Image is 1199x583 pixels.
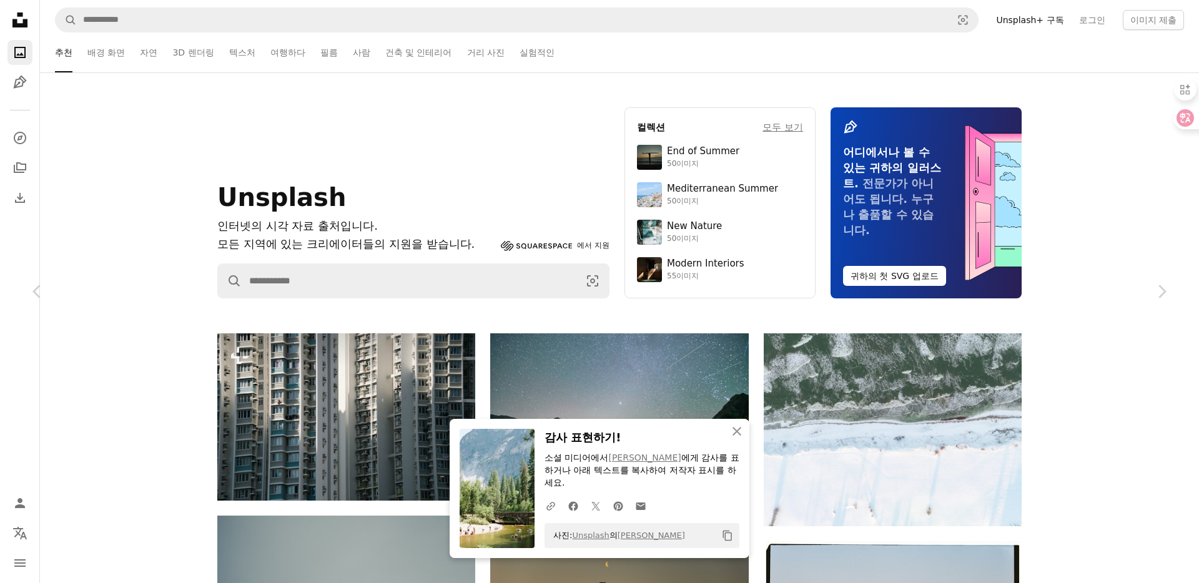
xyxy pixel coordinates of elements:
[87,32,125,72] a: 배경 화면
[501,238,609,253] a: 에서 지원
[7,491,32,516] a: 로그인 / 가입
[717,525,738,546] button: 클립보드에 복사하기
[7,70,32,95] a: 일러스트
[637,120,665,135] h4: 컬렉션
[764,424,1022,435] a: 얼어붙은 물이 있는 눈 덮인 풍경
[637,220,662,245] img: premium_photo-1755037089989-422ee333aef9
[843,266,946,286] button: 귀하의 첫 SVG 업로드
[1072,10,1113,30] a: 로그인
[547,526,685,546] span: 사진: 의
[572,531,609,540] a: Unsplash
[667,197,778,207] div: 50이미지
[843,177,934,237] span: 전문가가 아니어도 됩니다. 누구나 출품할 수 있습니다.
[637,182,662,207] img: premium_photo-1688410049290-d7394cc7d5df
[270,32,305,72] a: 여행하다
[948,8,978,32] button: 시각적 검색
[490,333,748,505] img: 잔잔한 산호수 위의 밤하늘
[353,32,370,72] a: 사람
[7,155,32,180] a: 컬렉션
[667,234,722,244] div: 50이미지
[637,145,662,170] img: premium_photo-1754398386796-ea3dec2a6302
[217,183,346,212] span: Unsplash
[1123,10,1184,30] button: 이미지 제출
[545,452,739,489] p: 소셜 미디어에서 에게 감사를 표하거나 아래 텍스트를 복사하여 저작자 표시를 하세요.
[607,493,629,518] a: Pinterest에 공유
[140,32,157,72] a: 자연
[229,32,255,72] a: 텍스처
[320,32,338,72] a: 필름
[7,185,32,210] a: 다운로드 내역
[667,183,778,195] div: Mediterranean Summer
[545,429,739,447] h3: 감사 표현하기!
[217,217,496,235] h1: 인터넷의 시각 자료 출처입니다.
[7,125,32,150] a: 탐색
[467,32,505,72] a: 거리 사진
[637,182,803,207] a: Mediterranean Summer50이미지
[764,333,1022,526] img: 얼어붙은 물이 있는 눈 덮인 풍경
[585,493,607,518] a: Twitter에 공유
[637,145,803,170] a: End of Summer50이미지
[55,7,979,32] form: 사이트 전체에서 이미지 찾기
[490,413,748,424] a: 잔잔한 산호수 위의 밤하늘
[7,551,32,576] button: 메뉴
[629,493,652,518] a: 이메일로 공유에 공유
[56,8,77,32] button: Unsplash 검색
[667,220,722,233] div: New Nature
[637,257,662,282] img: premium_photo-1747189286942-bc91257a2e39
[989,10,1071,30] a: Unsplash+ 구독
[667,145,739,158] div: End of Summer
[637,257,803,282] a: Modern Interiors55이미지
[520,32,555,72] a: 실험적인
[843,145,941,190] span: 어디에서나 볼 수 있는 귀하의 일러스트.
[667,159,739,169] div: 50이미지
[762,120,803,135] a: 모두 보기
[608,453,681,463] a: [PERSON_NAME]
[1124,232,1199,351] a: 다음
[217,263,609,298] form: 사이트 전체에서 이미지 찾기
[217,235,496,253] p: 모든 지역에 있는 크리에이터들의 지원을 받습니다.
[667,272,744,282] div: 55이미지
[562,493,585,518] a: Facebook에 공유
[7,40,32,65] a: 사진
[172,32,214,72] a: 3D 렌더링
[667,258,744,270] div: Modern Interiors
[576,264,609,298] button: 시각적 검색
[7,521,32,546] button: 언어
[637,220,803,245] a: New Nature50이미지
[218,264,242,298] button: Unsplash 검색
[618,531,685,540] a: [PERSON_NAME]
[217,411,475,422] a: 많은 창문과 발코니가 있는 고층 아파트 건물.
[385,32,452,72] a: 건축 및 인테리어
[217,333,475,501] img: 많은 창문과 발코니가 있는 고층 아파트 건물.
